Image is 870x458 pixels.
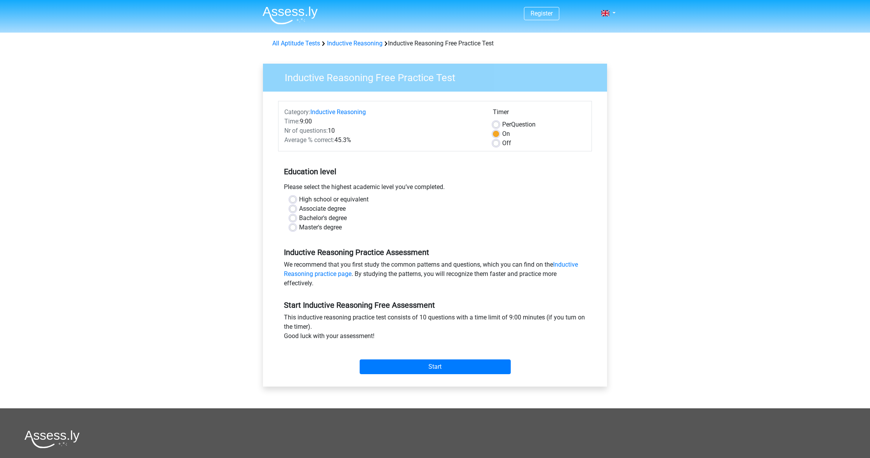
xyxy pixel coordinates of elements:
a: Register [531,10,553,17]
h5: Education level [284,164,586,179]
div: We recommend that you first study the common patterns and questions, which you can find on the . ... [278,260,592,291]
label: Question [502,120,536,129]
h5: Inductive Reasoning Practice Assessment [284,248,586,257]
span: Time: [284,118,300,125]
label: High school or equivalent [299,195,369,204]
a: All Aptitude Tests [272,40,320,47]
div: 45.3% [278,135,487,145]
div: 9:00 [278,117,487,126]
span: Per [502,121,511,128]
span: Nr of questions: [284,127,328,134]
div: 10 [278,126,487,135]
label: Associate degree [299,204,346,213]
a: Inductive Reasoning [327,40,383,47]
label: On [502,129,510,139]
div: Timer [493,108,586,120]
img: Assessly [263,6,318,24]
div: This inductive reasoning practice test consists of 10 questions with a time limit of 9:00 minutes... [278,313,592,344]
label: Off [502,139,511,148]
span: Category: [284,108,310,116]
div: Inductive Reasoning Free Practice Test [269,39,601,48]
label: Master's degree [299,223,342,232]
label: Bachelor's degree [299,213,347,223]
div: Please select the highest academic level you’ve completed. [278,182,592,195]
a: Inductive Reasoning [310,108,366,116]
input: Start [360,359,511,374]
h5: Start Inductive Reasoning Free Assessment [284,300,586,310]
img: Assessly logo [24,430,80,448]
span: Average % correct: [284,136,334,144]
h3: Inductive Reasoning Free Practice Test [275,69,601,84]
